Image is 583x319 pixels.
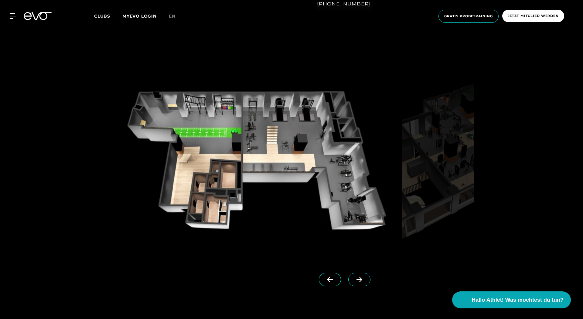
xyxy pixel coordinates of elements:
a: Gratis Probetraining [437,10,500,23]
a: Jetzt Mitglied werden [500,10,566,23]
span: Gratis Probetraining [444,14,493,19]
span: en [169,13,176,19]
img: evofitness [112,71,399,258]
a: Clubs [94,13,122,19]
span: Hallo Athlet! Was möchtest du tun? [472,296,564,304]
img: evofitness [402,71,474,258]
span: Clubs [94,13,110,19]
a: MYEVO LOGIN [122,13,157,19]
span: Jetzt Mitglied werden [508,13,559,19]
button: Hallo Athlet! Was möchtest du tun? [452,291,571,308]
a: en [169,13,183,20]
